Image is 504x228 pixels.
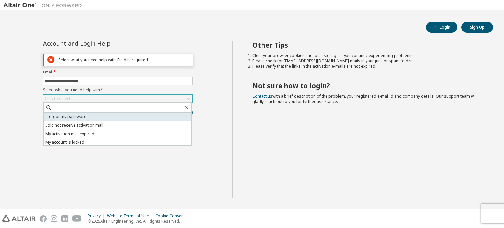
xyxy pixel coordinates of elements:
[88,213,107,218] div: Privacy
[51,215,57,222] img: instagram.svg
[252,93,272,99] a: Contact us
[88,218,189,224] p: © 2025 Altair Engineering, Inc. All Rights Reserved.
[252,64,481,69] li: Please verify that the links in the activation e-mails are not expired.
[45,96,70,101] div: Click to select
[252,53,481,58] li: Clear your browser cookies and local storage, if you continue experiencing problems.
[2,215,36,222] img: altair_logo.svg
[61,215,68,222] img: linkedin.svg
[426,22,457,33] button: Login
[3,2,85,9] img: Altair One
[252,93,477,104] span: with a brief description of the problem, your registered e-mail id and company details. Our suppo...
[44,113,191,121] li: I forgot my password
[58,57,190,62] div: Select what you need help with: Field is required
[252,81,481,90] h2: Not sure how to login?
[40,215,47,222] img: facebook.svg
[43,70,193,75] label: Email
[155,213,189,218] div: Cookie Consent
[43,95,192,103] div: Click to select
[107,213,155,218] div: Website Terms of Use
[461,22,493,33] button: Sign Up
[72,215,82,222] img: youtube.svg
[43,87,193,93] label: Select what you need help with
[252,58,481,64] li: Please check for [EMAIL_ADDRESS][DOMAIN_NAME] mails in your junk or spam folder.
[252,41,481,49] h2: Other Tips
[43,41,163,46] div: Account and Login Help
